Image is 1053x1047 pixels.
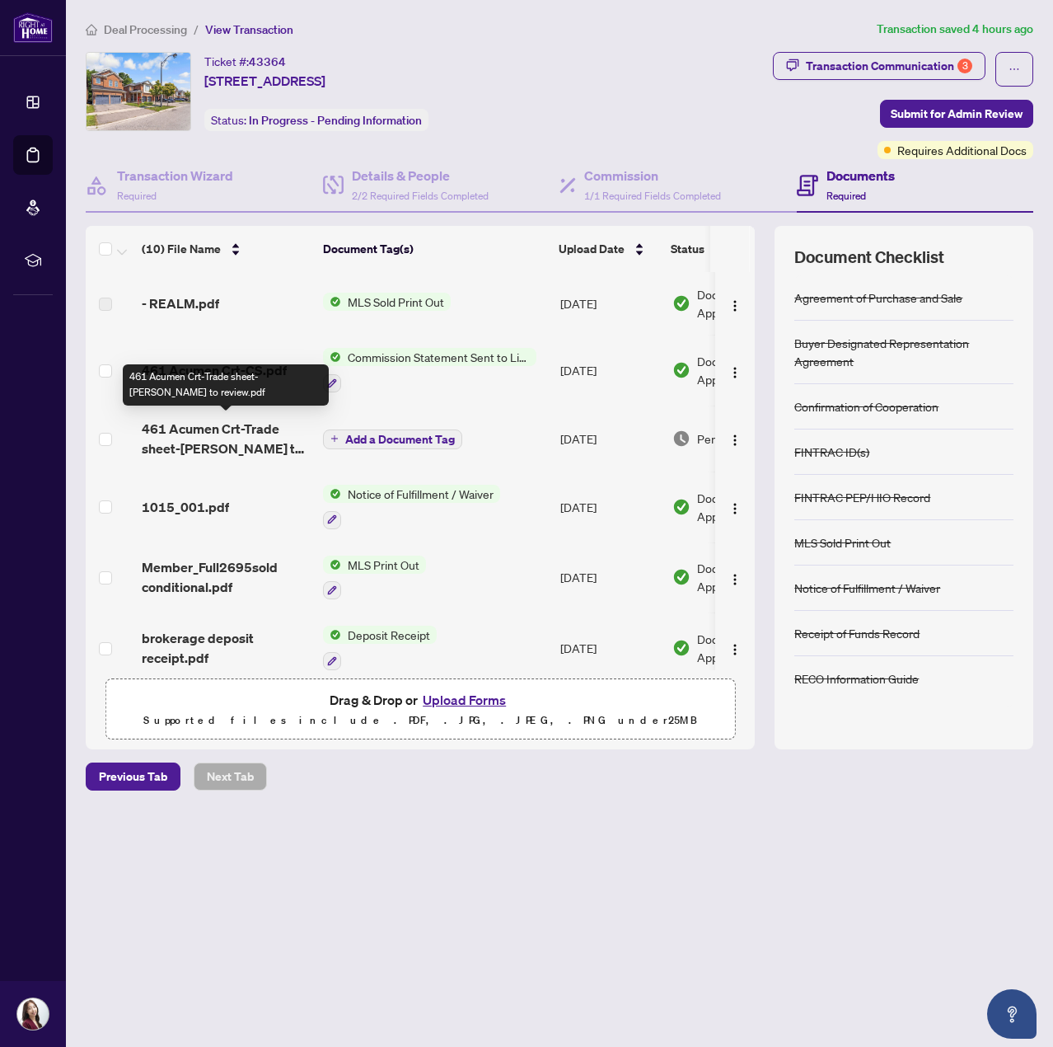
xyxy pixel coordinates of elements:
[341,556,426,574] span: MLS Print Out
[806,53,972,79] div: Transaction Communication
[722,564,748,590] button: Logo
[554,472,666,542] td: [DATE]
[672,294,690,312] img: Document Status
[722,290,748,317] button: Logo
[722,635,748,661] button: Logo
[794,488,930,506] div: FINTRAC PEP/HIO Record
[697,430,779,448] span: Pending Review
[323,348,536,392] button: Status IconCommission Statement Sent to Listing Brokerage
[794,397,938,416] div: Confirmation of Cooperation
[341,293,451,311] span: MLS Sold Print Out
[554,542,666,613] td: [DATE]
[142,360,287,380] span: 461 Acumen Crt-CS.pdf
[697,285,799,322] span: Document Approved
[697,559,799,595] span: Document Approved
[330,689,511,711] span: Drag & Drop or
[697,630,799,666] span: Document Approved
[142,557,310,597] span: Member_Full2695sold conditional.pdf
[323,485,500,529] button: Status IconNotice of Fulfillment / Waiver
[672,498,690,516] img: Document Status
[554,406,666,472] td: [DATE]
[728,502,742,515] img: Logo
[584,190,721,202] span: 1/1 Required Fields Completed
[697,489,799,525] span: Document Approved
[722,357,748,383] button: Logo
[728,299,742,312] img: Logo
[728,434,742,447] img: Logo
[117,166,233,185] h4: Transaction Wizard
[352,166,489,185] h4: Details & People
[323,556,341,574] img: Status Icon
[697,352,799,388] span: Document Approved
[559,240,625,258] span: Upload Date
[728,366,742,379] img: Logo
[957,59,972,73] div: 3
[323,626,341,644] img: Status Icon
[552,226,664,272] th: Upload Date
[722,494,748,520] button: Logo
[345,434,455,445] span: Add a Document Tag
[204,109,428,131] div: Status:
[323,626,437,670] button: Status IconDeposit Receipt
[104,22,187,37] span: Deal Processing
[341,348,536,366] span: Commission Statement Sent to Listing Brokerage
[826,190,866,202] span: Required
[554,335,666,406] td: [DATE]
[17,998,49,1030] img: Profile Icon
[794,334,1013,370] div: Buyer Designated Representation Agreement
[249,113,422,128] span: In Progress - Pending Information
[142,419,310,458] span: 461 Acumen Crt-Trade sheet-[PERSON_NAME] to review.pdf
[204,52,286,71] div: Ticket #:
[584,166,721,185] h4: Commission
[773,52,985,80] button: Transaction Communication3
[554,613,666,683] td: [DATE]
[672,361,690,379] img: Document Status
[728,573,742,586] img: Logo
[672,639,690,657] img: Document Status
[135,226,316,272] th: (10) File Name
[316,226,552,272] th: Document Tag(s)
[1009,63,1020,75] span: ellipsis
[826,166,895,185] h4: Documents
[664,226,804,272] th: Status
[204,71,325,91] span: [STREET_ADDRESS]
[86,763,180,791] button: Previous Tab
[897,141,1027,159] span: Requires Additional Docs
[323,556,426,600] button: Status IconMLS Print Out
[728,643,742,656] img: Logo
[794,246,944,269] span: Document Checklist
[554,272,666,335] td: [DATE]
[323,293,451,311] button: Status IconMLS Sold Print Out
[142,293,219,313] span: - REALM.pdf
[794,289,962,307] div: Agreement of Purchase and Sale
[86,24,97,35] span: home
[418,689,511,711] button: Upload Forms
[722,425,748,452] button: Logo
[794,443,869,461] div: FINTRAC ID(s)
[794,533,891,552] div: MLS Sold Print Out
[194,763,267,791] button: Next Tab
[987,989,1037,1039] button: Open asap
[142,628,310,668] span: brokerage deposit receipt.pdf
[323,485,341,503] img: Status Icon
[330,434,339,443] span: plus
[341,626,437,644] span: Deposit Receipt
[323,348,341,366] img: Status Icon
[142,497,229,517] span: 1015_001.pdf
[194,20,199,39] li: /
[123,364,329,406] div: 461 Acumen Crt-Trade sheet-[PERSON_NAME] to review.pdf
[87,53,190,130] img: IMG-W12258991_1.jpg
[794,579,940,597] div: Notice of Fulfillment / Waiver
[205,22,293,37] span: View Transaction
[106,679,734,740] span: Drag & Drop orUpload FormsSupported files include .PDF, .JPG, .JPEG, .PNG under25MB
[323,293,341,311] img: Status Icon
[794,624,920,642] div: Receipt of Funds Record
[249,54,286,69] span: 43364
[352,190,489,202] span: 2/2 Required Fields Completed
[891,101,1023,127] span: Submit for Admin Review
[341,485,500,503] span: Notice of Fulfillment / Waiver
[117,190,157,202] span: Required
[13,12,53,43] img: logo
[99,763,167,790] span: Previous Tab
[323,430,462,449] button: Add a Document Tag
